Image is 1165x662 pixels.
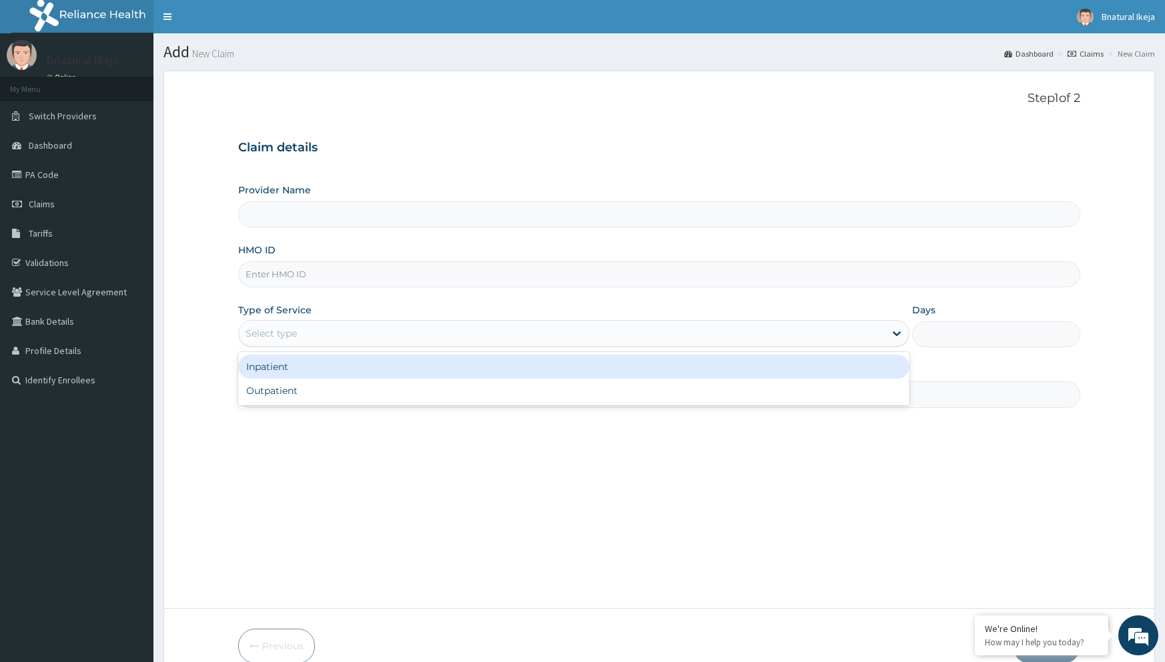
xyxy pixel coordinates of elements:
[238,261,1080,287] input: Enter HMO ID
[238,379,909,403] div: Outpatient
[238,243,276,257] label: HMO ID
[912,303,935,317] label: Days
[985,637,1098,648] p: How may I help you today?
[238,141,1080,155] h3: Claim details
[47,73,79,82] a: Online
[29,110,97,122] span: Switch Providers
[1102,11,1155,23] span: Bnatural Ikeja
[163,43,1155,61] h1: Add
[1004,48,1054,59] a: Dashboard
[238,355,909,379] div: Inpatient
[7,40,37,70] img: User Image
[238,183,311,197] label: Provider Name
[47,54,119,66] p: Bnatural Ikeja
[29,198,55,210] span: Claims
[1068,48,1104,59] a: Claims
[29,139,72,151] span: Dashboard
[985,623,1098,635] div: We're Online!
[1105,48,1155,59] li: New Claim
[29,227,53,239] span: Tariffs
[1077,9,1094,25] img: User Image
[238,91,1080,106] p: Step 1 of 2
[189,49,234,59] small: New Claim
[238,303,312,317] label: Type of Service
[246,327,297,340] div: Select type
